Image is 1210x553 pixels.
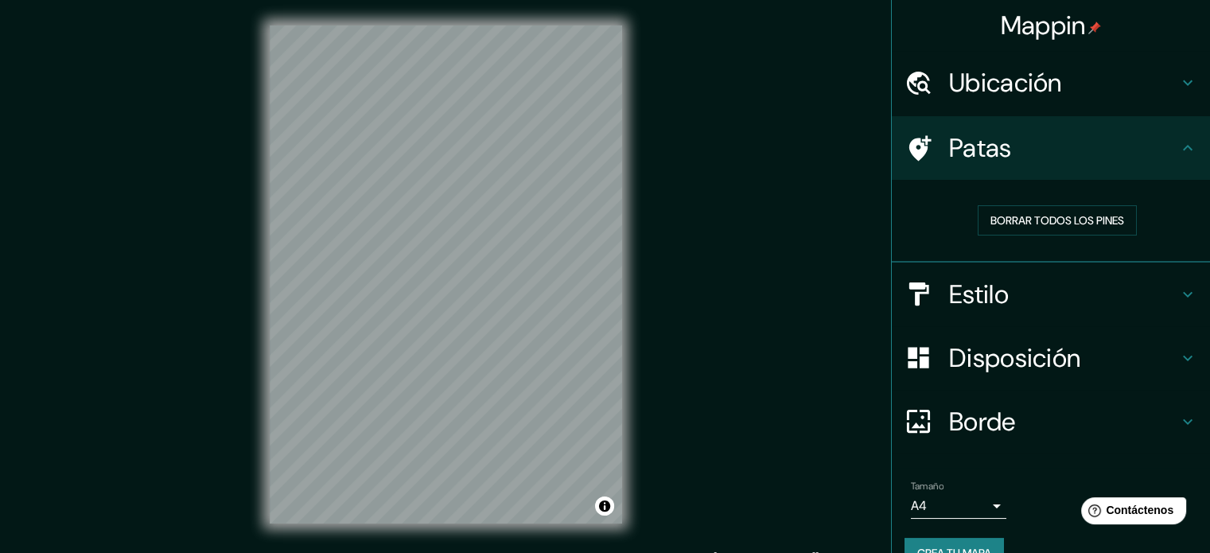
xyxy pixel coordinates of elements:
div: Ubicación [892,51,1210,115]
div: A4 [911,493,1006,519]
iframe: Lanzador de widgets de ayuda [1068,491,1192,535]
font: Disposición [949,341,1080,375]
font: Ubicación [949,66,1062,99]
button: Borrar todos los pines [978,205,1137,236]
div: Borde [892,390,1210,454]
font: Patas [949,131,1012,165]
div: Estilo [892,263,1210,326]
canvas: Mapa [270,25,622,524]
div: Patas [892,116,1210,180]
button: Activar o desactivar atribución [595,497,614,516]
font: A4 [911,497,927,514]
div: Disposición [892,326,1210,390]
font: Mappin [1001,9,1086,42]
font: Borrar todos los pines [990,213,1124,228]
font: Estilo [949,278,1009,311]
img: pin-icon.png [1088,21,1101,34]
font: Tamaño [911,480,943,493]
font: Borde [949,405,1016,438]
